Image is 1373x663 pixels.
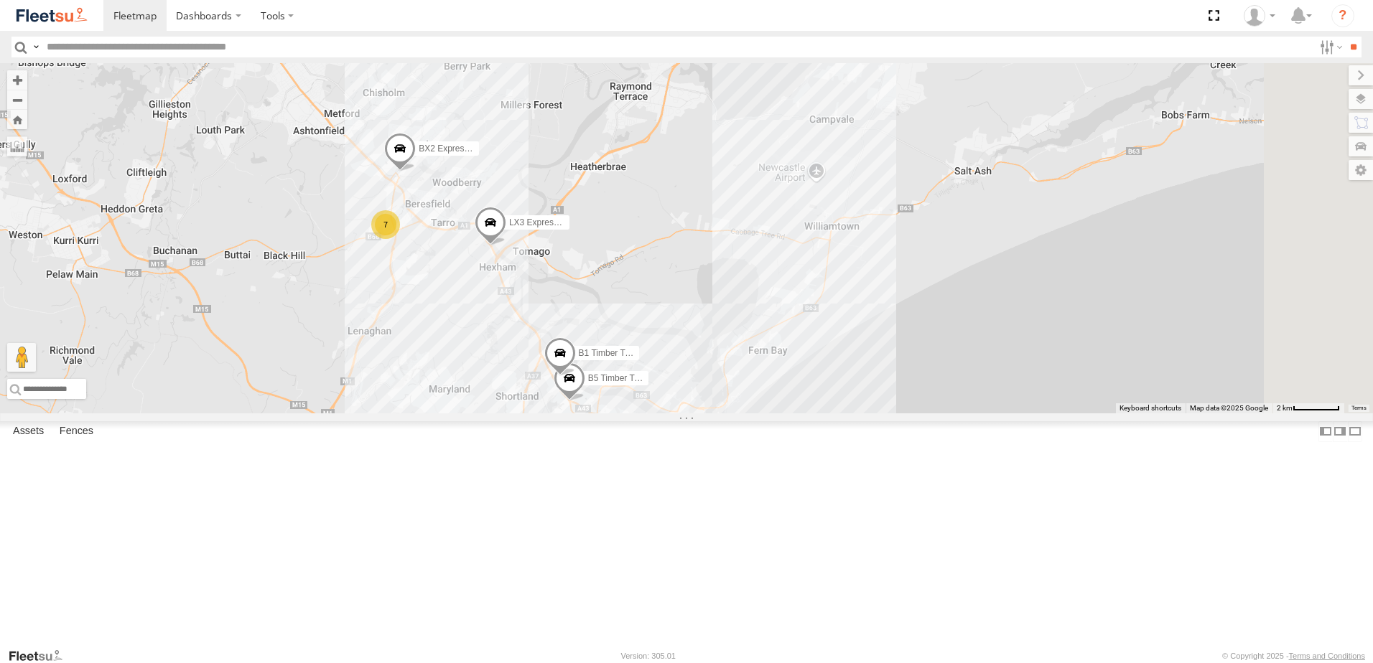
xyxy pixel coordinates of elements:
[579,349,641,359] span: B1 Timber Truck
[1318,421,1333,442] label: Dock Summary Table to the Left
[8,649,74,663] a: Visit our Website
[1348,421,1362,442] label: Hide Summary Table
[7,136,27,156] label: Measure
[7,70,27,90] button: Zoom in
[14,6,89,25] img: fleetsu-logo-horizontal.svg
[371,210,400,239] div: 7
[419,144,484,154] span: BX2 Express Ute
[1239,5,1280,27] div: Matt Curtis
[30,37,42,57] label: Search Query
[1349,160,1373,180] label: Map Settings
[1289,652,1365,660] a: Terms and Conditions
[1333,421,1347,442] label: Dock Summary Table to the Right
[509,218,574,228] span: LX3 Express Ute
[1190,404,1268,412] span: Map data ©2025 Google
[1331,4,1354,27] i: ?
[588,373,651,383] span: B5 Timber Truck
[1314,37,1345,57] label: Search Filter Options
[7,90,27,110] button: Zoom out
[52,421,101,441] label: Fences
[1272,403,1344,413] button: Map Scale: 2 km per 62 pixels
[1277,404,1293,412] span: 2 km
[1222,652,1365,660] div: © Copyright 2025 -
[7,343,36,372] button: Drag Pegman onto the map to open Street View
[621,652,676,660] div: Version: 305.01
[1120,403,1181,413] button: Keyboard shortcuts
[1351,405,1367,411] a: Terms
[6,421,51,441] label: Assets
[7,110,27,129] button: Zoom Home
